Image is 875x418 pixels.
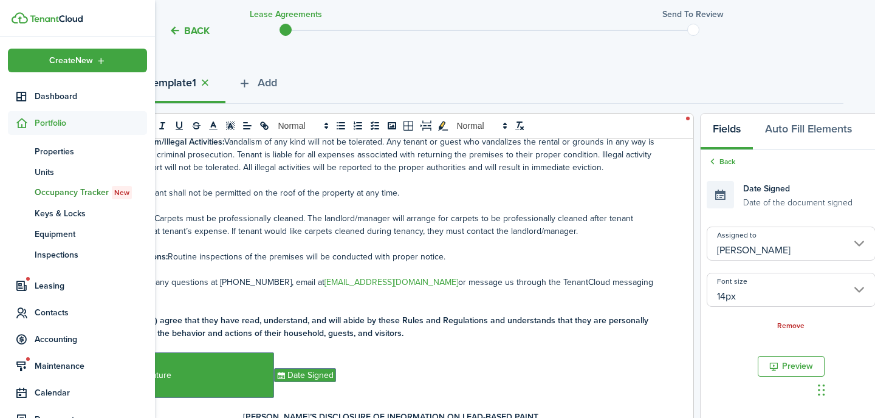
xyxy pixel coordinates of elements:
[30,15,83,22] img: TenantCloud
[35,117,147,129] span: Portfolio
[662,8,724,21] h3: Send to review
[192,75,196,91] strong: 1
[366,118,383,133] button: list: check
[701,114,753,150] button: Fields
[434,118,451,133] button: toggleMarkYellow: markYellow
[8,182,147,203] a: Occupancy TrackerNew
[258,75,277,91] span: Add
[225,67,289,104] button: Add
[148,75,192,91] strong: Template
[154,118,171,133] button: italic
[49,57,93,65] span: Create New
[743,195,853,208] small: Date of the document signed
[35,166,147,179] span: Units
[12,12,28,24] img: TenantCloud
[818,372,825,408] div: Drag
[35,333,147,346] span: Accounting
[777,322,805,331] a: Remove
[743,182,790,195] span: Date Signed
[256,118,273,133] button: link
[122,187,660,199] p: Tenant shall not be permitted on the roof of the property at any time.
[122,276,660,301] p: Call with any questions at [PHONE_NUMBER], email at or message us through the TenantCloud messagi...
[8,203,147,224] a: Keys & Locks
[196,76,213,90] button: Close tab
[171,118,188,133] button: underline
[707,156,735,167] a: Back
[35,90,147,103] span: Dashboard
[753,114,864,150] button: Auto Fill Elements
[324,276,458,289] a: [EMAIL_ADDRESS][DOMAIN_NAME]
[122,135,660,174] p: Vandalism of any kind will not be tolerated. Any tenant or guest who vandalizes the rental or gro...
[250,8,322,21] h3: Lease Agreements
[349,118,366,133] button: list: ordered
[35,306,147,319] span: Contacts
[35,360,147,372] span: Maintenance
[35,186,147,199] span: Occupancy Tracker
[8,162,147,182] a: Units
[8,84,147,108] a: Dashboard
[511,118,528,133] button: clean
[417,118,434,133] button: pageBreak
[35,145,147,158] span: Properties
[8,49,147,72] button: Open menu
[122,135,224,148] strong: Vandalism/Illegal Activities:
[114,187,129,198] span: New
[332,118,349,133] button: list: bullet
[169,24,210,37] button: Back
[188,118,205,133] button: strike
[400,118,417,133] button: table-better
[8,224,147,244] a: Equipment
[35,228,147,241] span: Equipment
[814,360,875,418] iframe: Chat Widget
[35,248,147,261] span: Inspections
[383,118,400,133] button: image
[122,314,648,340] strong: Tenant(s) agree that they have read, understand, and will abide by these Rules and Regulations an...
[35,386,147,399] span: Calendar
[122,250,660,263] p: Routine inspections of the premises will be conducted with proper notice.
[758,356,825,377] button: Preview
[35,279,147,292] span: Leasing
[35,207,147,220] span: Keys & Locks
[8,244,147,265] a: Inspections
[122,212,660,238] p: Carpets must be professionally cleaned. The landlord/manager will arrange for carpets to be profe...
[8,141,147,162] a: Properties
